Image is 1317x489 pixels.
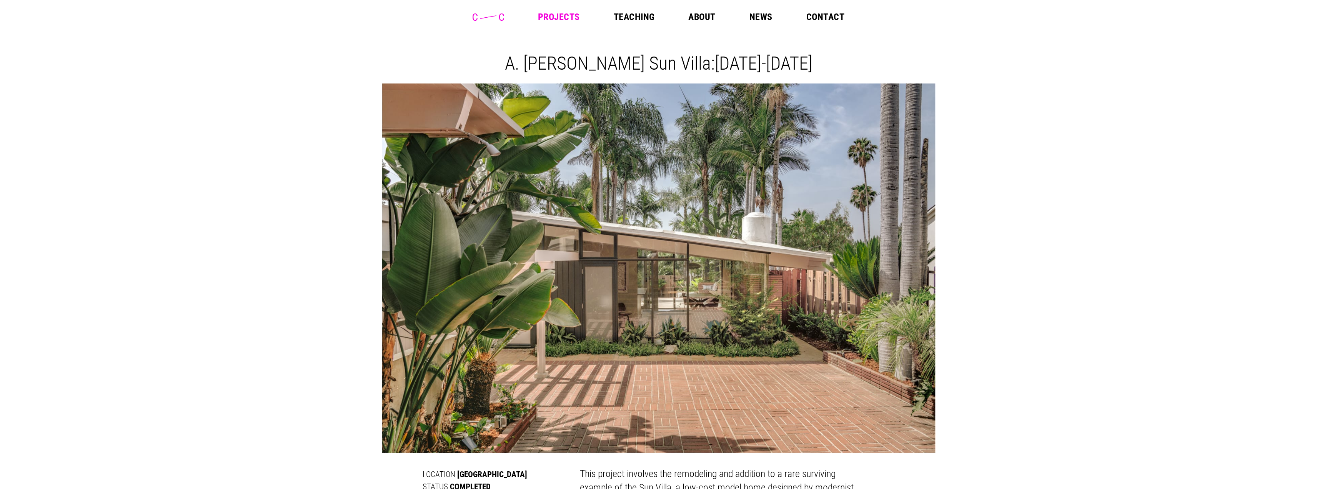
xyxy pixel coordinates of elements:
[423,469,455,479] span: Location
[538,12,580,22] a: Projects
[538,12,844,22] nav: Main Menu
[749,12,773,22] a: News
[388,52,929,74] h1: A. [PERSON_NAME] Sun Villa:[DATE]-[DATE]
[614,12,655,22] a: Teaching
[806,12,844,22] a: Contact
[457,469,527,479] span: [GEOGRAPHIC_DATA]
[688,12,715,22] a: About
